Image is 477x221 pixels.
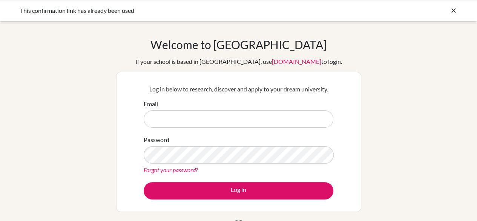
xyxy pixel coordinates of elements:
div: If your school is based in [GEOGRAPHIC_DATA], use to login. [135,57,342,66]
p: Log in below to research, discover and apply to your dream university. [144,85,333,94]
label: Password [144,135,169,144]
a: Forgot your password? [144,166,198,173]
button: Log in [144,182,333,199]
h1: Welcome to [GEOGRAPHIC_DATA] [150,38,327,51]
a: [DOMAIN_NAME] [272,58,321,65]
div: This confirmation link has already been used [20,6,344,15]
label: Email [144,99,158,108]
